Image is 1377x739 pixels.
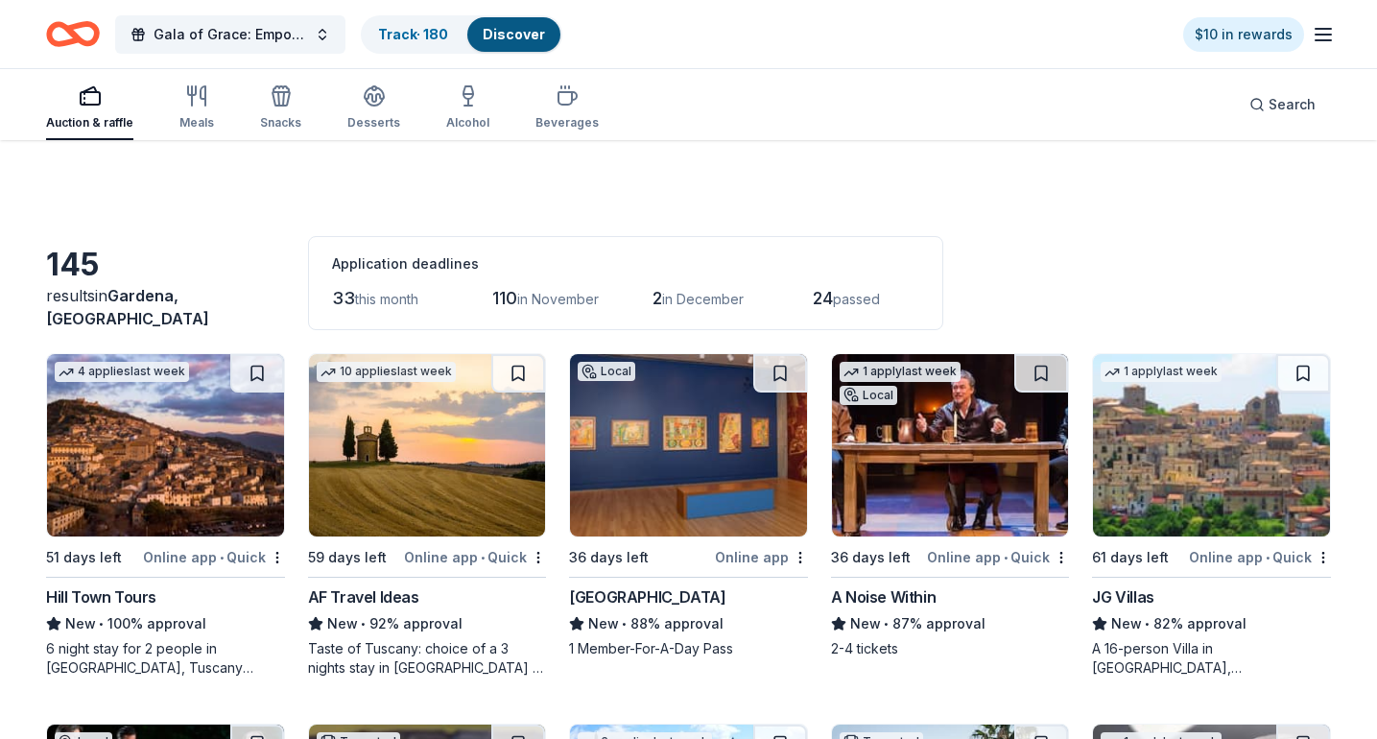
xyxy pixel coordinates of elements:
span: New [850,612,881,635]
div: 4 applies last week [55,362,189,382]
div: 82% approval [1092,612,1331,635]
div: Online app [715,545,808,569]
div: Online app Quick [143,545,285,569]
div: Online app Quick [927,545,1069,569]
div: 92% approval [308,612,547,635]
div: A Noise Within [831,585,936,608]
div: 2-4 tickets [831,639,1070,658]
button: Track· 180Discover [361,15,562,54]
div: Online app Quick [404,545,546,569]
span: New [65,612,96,635]
span: Search [1269,93,1316,116]
div: A 16-person Villa in [GEOGRAPHIC_DATA], [GEOGRAPHIC_DATA], [GEOGRAPHIC_DATA] for 7days/6nights (R... [1092,639,1331,678]
img: Image for JG Villas [1093,354,1330,536]
a: Image for Skirball Cultural CenterLocal36 days leftOnline app[GEOGRAPHIC_DATA]New•88% approval1 M... [569,353,808,658]
div: Desserts [347,115,400,131]
div: Meals [179,115,214,131]
div: 145 [46,246,285,284]
div: 88% approval [569,612,808,635]
span: 2 [653,288,662,308]
button: Search [1234,85,1331,124]
div: Online app Quick [1189,545,1331,569]
div: 1 apply last week [1101,362,1222,382]
div: Hill Town Tours [46,585,156,608]
span: • [1266,550,1270,565]
button: Desserts [347,77,400,140]
button: Alcohol [446,77,489,140]
div: Local [578,362,635,381]
span: • [884,616,889,632]
span: • [220,550,224,565]
div: Taste of Tuscany: choice of a 3 nights stay in [GEOGRAPHIC_DATA] or a 5 night stay in [GEOGRAPHIC... [308,639,547,678]
a: Image for AF Travel Ideas10 applieslast week59 days leftOnline app•QuickAF Travel IdeasNew•92% ap... [308,353,547,678]
img: Image for AF Travel Ideas [309,354,546,536]
button: Auction & raffle [46,77,133,140]
a: Image for JG Villas1 applylast week61 days leftOnline app•QuickJG VillasNew•82% approvalA 16-pers... [1092,353,1331,678]
span: 33 [332,288,355,308]
div: Alcohol [446,115,489,131]
a: Image for Hill Town Tours 4 applieslast week51 days leftOnline app•QuickHill Town ToursNew•100% a... [46,353,285,678]
div: 1 Member-For-A-Day Pass [569,639,808,658]
span: Gala of Grace: Empowering Futures for El Porvenir [154,23,307,46]
span: this month [355,291,418,307]
div: 6 night stay for 2 people in [GEOGRAPHIC_DATA], Tuscany (charity rate is $1380; retails at $2200;... [46,639,285,678]
div: 87% approval [831,612,1070,635]
div: 61 days left [1092,546,1169,569]
button: Beverages [535,77,599,140]
img: Image for A Noise Within [832,354,1069,536]
span: in November [517,291,599,307]
span: New [327,612,358,635]
span: in December [662,291,744,307]
div: Auction & raffle [46,115,133,131]
div: 10 applies last week [317,362,456,382]
div: Snacks [260,115,301,131]
span: 110 [492,288,517,308]
a: Discover [483,26,545,42]
a: Home [46,12,100,57]
div: 51 days left [46,546,122,569]
span: • [1004,550,1008,565]
span: • [99,616,104,632]
button: Gala of Grace: Empowering Futures for El Porvenir [115,15,345,54]
span: • [361,616,366,632]
div: 59 days left [308,546,387,569]
div: 100% approval [46,612,285,635]
div: Beverages [535,115,599,131]
span: New [588,612,619,635]
button: Snacks [260,77,301,140]
div: AF Travel Ideas [308,585,419,608]
button: Meals [179,77,214,140]
img: Image for Skirball Cultural Center [570,354,807,536]
span: passed [833,291,880,307]
img: Image for Hill Town Tours [47,354,284,536]
div: 1 apply last week [840,362,961,382]
span: Gardena, [GEOGRAPHIC_DATA] [46,286,209,328]
span: New [1111,612,1142,635]
div: 36 days left [831,546,911,569]
span: 24 [813,288,833,308]
span: • [623,616,628,632]
div: JG Villas [1092,585,1153,608]
a: Track· 180 [378,26,448,42]
span: in [46,286,209,328]
div: 36 days left [569,546,649,569]
span: • [481,550,485,565]
div: Local [840,386,897,405]
div: [GEOGRAPHIC_DATA] [569,585,725,608]
a: Image for A Noise Within1 applylast weekLocal36 days leftOnline app•QuickA Noise WithinNew•87% ap... [831,353,1070,658]
div: Application deadlines [332,252,919,275]
div: results [46,284,285,330]
a: $10 in rewards [1183,17,1304,52]
span: • [1146,616,1151,632]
